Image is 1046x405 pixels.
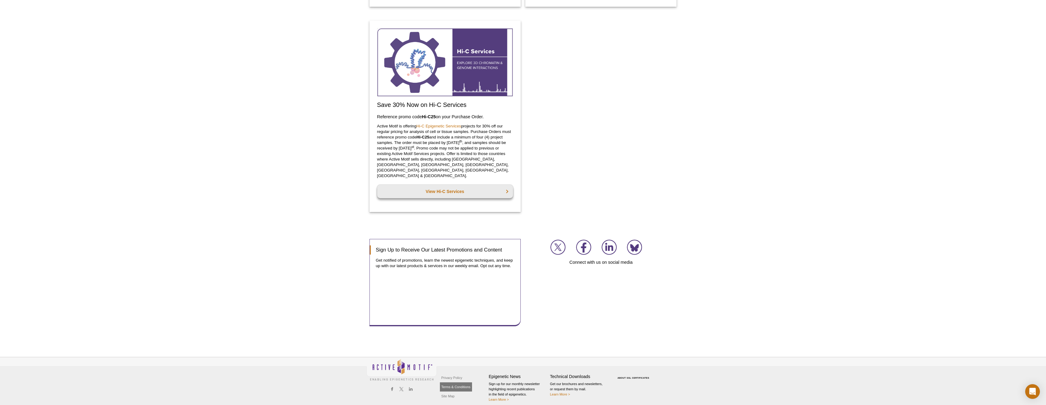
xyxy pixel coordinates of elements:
[550,392,570,396] a: Learn More >
[459,139,462,143] sup: th
[550,374,608,379] h4: Technical Downloads
[370,245,515,255] h3: Sign Up to Receive Our Latest Promotions and Content
[440,392,456,401] a: Site Map
[489,374,547,379] h4: Epigenetic News
[377,185,513,198] a: View Hi-C Services
[377,123,513,179] p: Active Motif is offering projects for 30% off our regular pricing for analysis of cell or tissue ...
[417,135,429,139] strong: Hi-C25
[627,240,642,255] img: Join us on Bluesky
[550,240,566,255] img: Join us on X
[377,28,513,97] img: Hi-C Service Promotion
[611,368,657,381] table: Click to Verify - This site chose Symantec SSL for secure e-commerce and confidential communicati...
[376,258,515,269] p: Get notified of promotions, learn the newest epigenetic techniques, and keep up with our latest p...
[550,381,608,397] p: Get our brochures and newsletters, or request them by mail.
[377,113,513,120] h3: Reference promo code on your Purchase Order.
[525,259,677,265] h4: Connect with us on social media
[440,373,464,382] a: Privacy Policy
[576,240,591,255] img: Join us on Facebook
[416,124,461,128] a: Hi-C Epigenetic Services
[377,101,513,108] h2: Save 30% Now on Hi-C Services
[602,240,617,255] img: Join us on LinkedIn
[489,398,509,401] a: Learn More >
[617,377,649,379] a: ABOUT SSL CERTIFICATES
[489,381,547,402] p: Sign up for our monthly newsletter highlighting recent publications in the field of epigenetics.
[422,114,436,119] strong: Hi-C25
[440,382,472,392] a: Terms & Conditions
[366,357,437,382] img: Active Motif,
[411,145,414,148] sup: st
[1025,384,1040,399] div: Open Intercom Messenger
